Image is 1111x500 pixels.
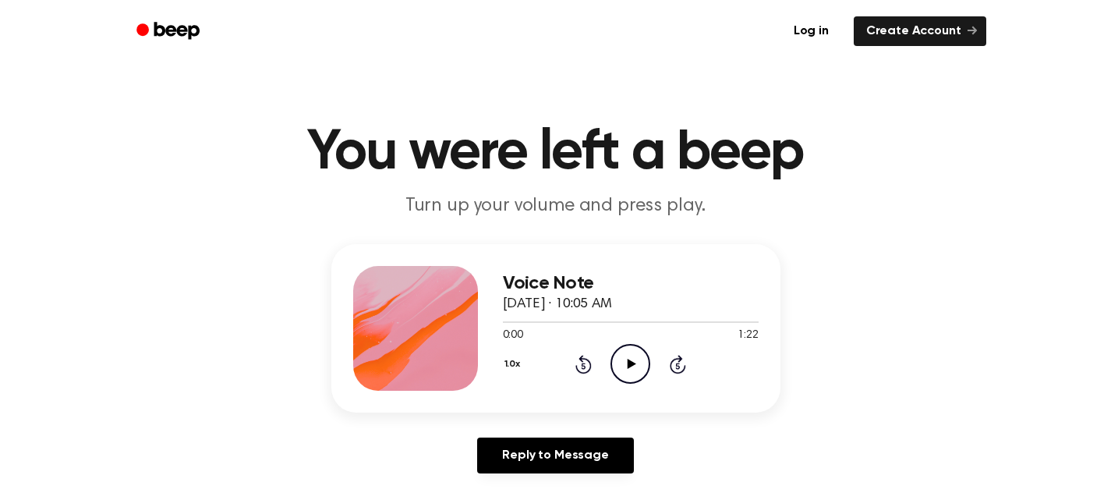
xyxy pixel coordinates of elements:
[257,193,855,219] p: Turn up your volume and press play.
[503,273,759,294] h3: Voice Note
[503,297,612,311] span: [DATE] · 10:05 AM
[477,438,633,473] a: Reply to Message
[503,328,523,344] span: 0:00
[854,16,986,46] a: Create Account
[738,328,758,344] span: 1:22
[503,351,526,378] button: 1.0x
[778,13,844,49] a: Log in
[126,16,214,47] a: Beep
[157,125,955,181] h1: You were left a beep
